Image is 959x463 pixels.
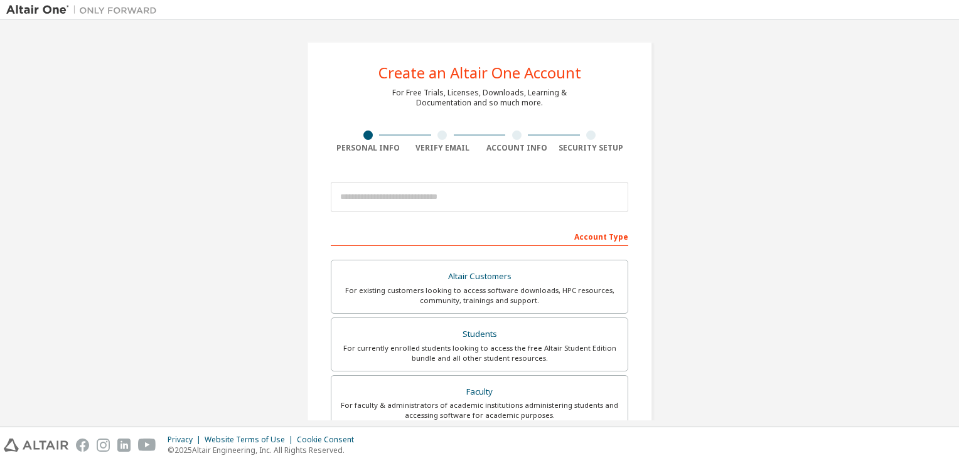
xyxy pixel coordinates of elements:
[4,439,68,452] img: altair_logo.svg
[331,143,405,153] div: Personal Info
[339,268,620,285] div: Altair Customers
[97,439,110,452] img: instagram.svg
[205,435,297,445] div: Website Terms of Use
[378,65,581,80] div: Create an Altair One Account
[339,400,620,420] div: For faculty & administrators of academic institutions administering students and accessing softwa...
[479,143,554,153] div: Account Info
[138,439,156,452] img: youtube.svg
[405,143,480,153] div: Verify Email
[339,326,620,343] div: Students
[117,439,131,452] img: linkedin.svg
[6,4,163,16] img: Altair One
[76,439,89,452] img: facebook.svg
[339,383,620,401] div: Faculty
[339,343,620,363] div: For currently enrolled students looking to access the free Altair Student Edition bundle and all ...
[168,435,205,445] div: Privacy
[392,88,567,108] div: For Free Trials, Licenses, Downloads, Learning & Documentation and so much more.
[554,143,629,153] div: Security Setup
[168,445,362,455] p: © 2025 Altair Engineering, Inc. All Rights Reserved.
[331,226,628,246] div: Account Type
[339,285,620,306] div: For existing customers looking to access software downloads, HPC resources, community, trainings ...
[297,435,362,445] div: Cookie Consent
